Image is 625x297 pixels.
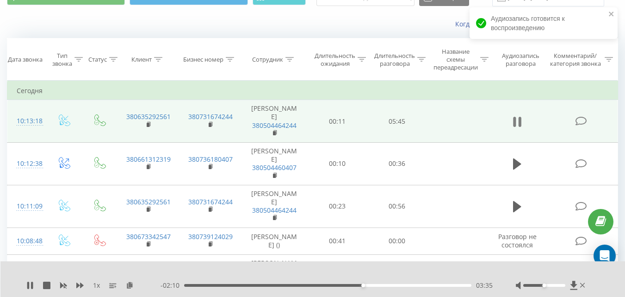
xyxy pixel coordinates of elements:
[126,155,171,164] a: 380661312319
[542,284,546,287] div: Accessibility label
[367,227,427,254] td: 00:00
[498,232,537,249] span: Разговор не состоялся
[17,155,36,173] div: 10:12:38
[594,245,616,267] div: Open Intercom Messenger
[548,52,602,68] div: Комментарий/категория звонка
[17,232,36,250] div: 10:08:48
[470,7,618,39] div: Аудиозапись готовится к воспроизведению
[93,281,100,290] span: 1 x
[367,185,427,227] td: 00:56
[188,232,233,241] a: 380739124029
[308,100,367,143] td: 00:11
[183,56,223,63] div: Бизнес номер
[241,227,308,254] td: [PERSON_NAME] ()
[308,254,367,297] td: 00:08
[52,52,72,68] div: Тип звонка
[188,155,233,164] a: 380736180407
[308,227,367,254] td: 00:41
[126,232,171,241] a: 380673342547
[497,52,544,68] div: Аудиозапись разговора
[126,197,171,206] a: 380635292561
[367,254,427,297] td: 00:00
[252,163,297,172] a: 380504460407
[252,56,283,63] div: Сотрудник
[126,112,171,121] a: 380635292561
[161,281,184,290] span: - 02:10
[7,82,618,100] td: Сегодня
[315,52,355,68] div: Длительность ожидания
[252,121,297,130] a: 380504464244
[308,143,367,185] td: 00:10
[455,19,618,28] a: Когда данные могут отличаться от других систем
[241,254,308,297] td: [PERSON_NAME]
[131,56,152,63] div: Клиент
[361,284,365,287] div: Accessibility label
[252,206,297,215] a: 380504464244
[88,56,107,63] div: Статус
[188,197,233,206] a: 380731674244
[433,48,478,71] div: Название схемы переадресации
[476,281,493,290] span: 03:35
[241,143,308,185] td: [PERSON_NAME]
[17,112,36,130] div: 10:13:18
[367,143,427,185] td: 00:36
[188,112,233,121] a: 380731674244
[608,10,615,19] button: close
[374,52,415,68] div: Длительность разговора
[308,185,367,227] td: 00:23
[17,197,36,215] div: 10:11:09
[241,185,308,227] td: [PERSON_NAME]
[8,56,43,63] div: Дата звонка
[367,100,427,143] td: 05:45
[241,100,308,143] td: [PERSON_NAME]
